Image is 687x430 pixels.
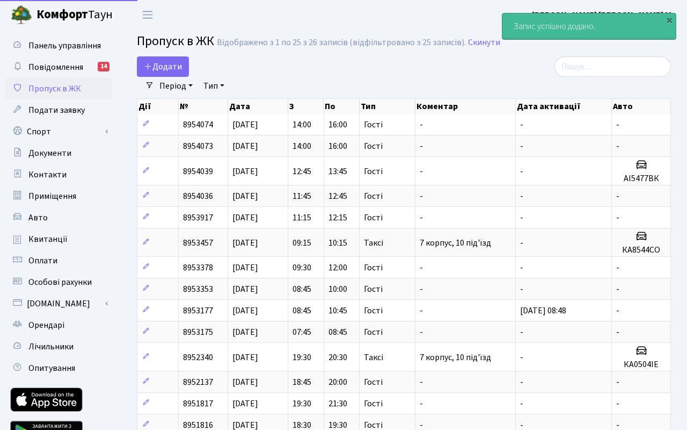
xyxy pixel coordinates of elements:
[5,357,113,379] a: Опитування
[364,306,383,315] span: Гості
[420,212,423,224] span: -
[5,185,113,207] a: Приміщення
[28,104,85,116] span: Подати заявку
[420,237,491,249] span: 7 корпус, 10 під'їзд
[420,352,491,363] span: 7 корпус, 10 під'їзд
[232,166,258,177] span: [DATE]
[293,305,311,317] span: 08:45
[328,166,347,177] span: 13:45
[293,352,311,363] span: 19:30
[232,326,258,338] span: [DATE]
[183,166,213,177] span: 8954039
[420,190,423,202] span: -
[232,262,258,274] span: [DATE]
[5,121,113,142] a: Спорт
[137,32,214,51] span: Пропуск в ЖК
[520,119,523,131] span: -
[520,398,523,410] span: -
[28,169,67,181] span: Контакти
[328,352,347,363] span: 20:30
[364,213,383,222] span: Гості
[293,119,311,131] span: 14:00
[293,237,311,249] span: 09:15
[616,174,666,184] h5: АІ5477ВК
[232,376,258,388] span: [DATE]
[616,140,619,152] span: -
[293,212,311,224] span: 11:15
[217,38,466,48] div: Відображено з 1 по 25 з 26 записів (відфільтровано з 25 записів).
[364,263,383,272] span: Гості
[5,314,113,336] a: Орендарі
[328,237,347,249] span: 10:15
[364,120,383,129] span: Гості
[616,262,619,274] span: -
[364,328,383,336] span: Гості
[5,56,113,78] a: Повідомлення14
[183,190,213,202] span: 8954036
[616,190,619,202] span: -
[183,119,213,131] span: 8954074
[520,352,523,363] span: -
[134,6,161,24] button: Переключити навігацію
[328,305,347,317] span: 10:45
[5,207,113,228] a: Авто
[420,166,423,177] span: -
[5,164,113,185] a: Контакти
[5,336,113,357] a: Лічильники
[36,6,88,23] b: Комфорт
[293,140,311,152] span: 14:00
[364,399,383,408] span: Гості
[612,99,671,114] th: Авто
[364,353,383,362] span: Таксі
[28,40,101,52] span: Панель управління
[328,398,347,410] span: 21:30
[232,190,258,202] span: [DATE]
[616,283,619,295] span: -
[328,212,347,224] span: 12:15
[5,293,113,314] a: [DOMAIN_NAME]
[232,283,258,295] span: [DATE]
[415,99,516,114] th: Коментар
[232,398,258,410] span: [DATE]
[232,119,258,131] span: [DATE]
[420,326,423,338] span: -
[183,212,213,224] span: 8953917
[328,119,347,131] span: 16:00
[232,305,258,317] span: [DATE]
[183,140,213,152] span: 8954073
[28,147,71,159] span: Документи
[520,376,523,388] span: -
[328,190,347,202] span: 12:45
[520,262,523,274] span: -
[5,142,113,164] a: Документи
[183,283,213,295] span: 8953353
[520,305,566,317] span: [DATE] 08:48
[520,140,523,152] span: -
[28,233,68,245] span: Квитанції
[288,99,324,114] th: З
[664,15,675,25] div: ×
[293,326,311,338] span: 07:45
[155,77,197,95] a: Період
[364,378,383,386] span: Гості
[554,56,671,77] input: Пошук...
[360,99,415,114] th: Тип
[293,283,311,295] span: 08:45
[28,319,64,331] span: Орендарі
[199,77,229,95] a: Тип
[183,237,213,249] span: 8953457
[179,99,228,114] th: №
[616,360,666,370] h5: КА0504ІЕ
[11,4,32,26] img: logo.png
[28,83,81,95] span: Пропуск в ЖК
[520,326,523,338] span: -
[364,167,383,176] span: Гості
[183,262,213,274] span: 8953378
[364,192,383,200] span: Гості
[183,398,213,410] span: 8951817
[420,305,423,317] span: -
[28,255,57,267] span: Оплати
[36,6,113,24] span: Таун
[5,35,113,56] a: Панель управління
[520,237,523,249] span: -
